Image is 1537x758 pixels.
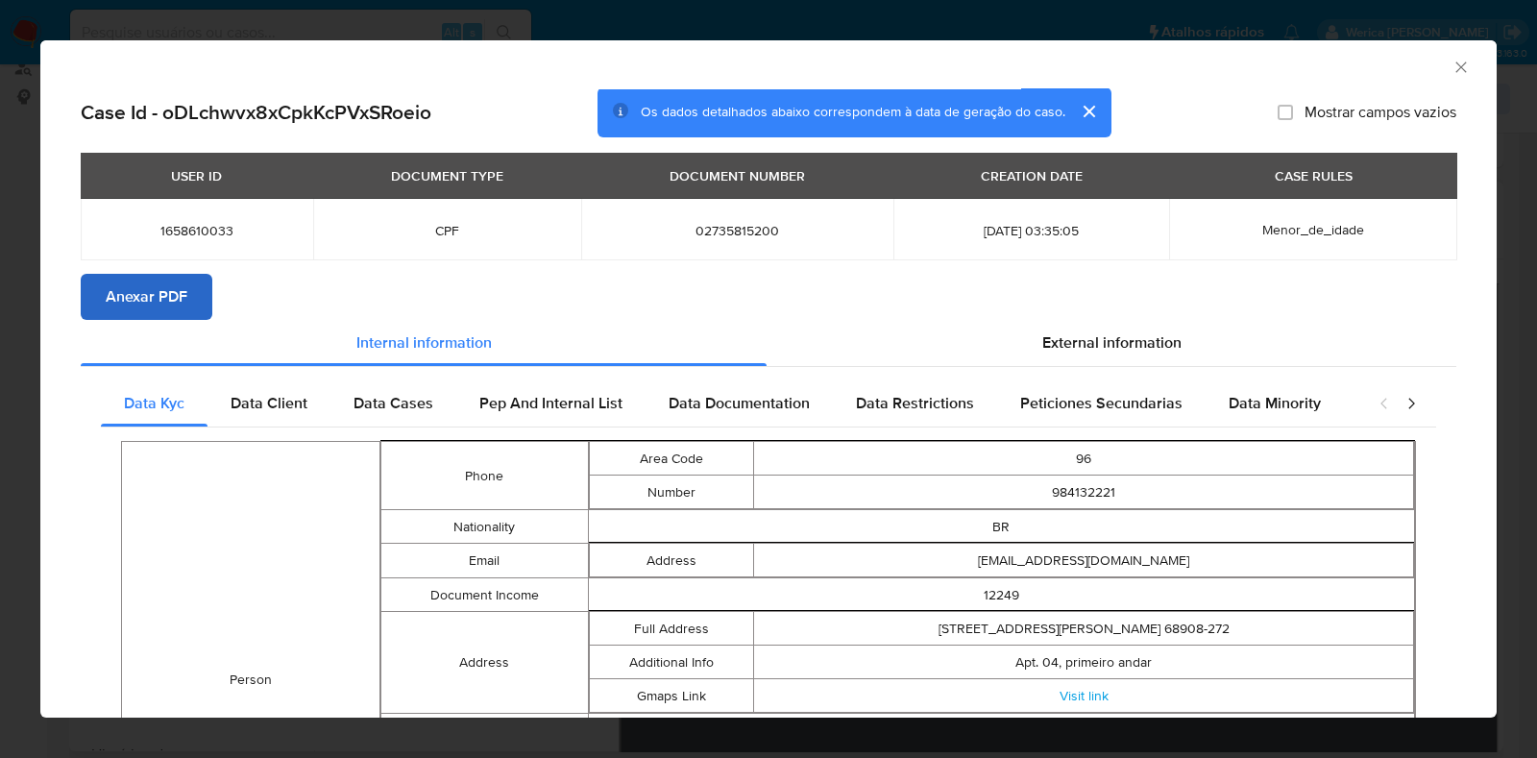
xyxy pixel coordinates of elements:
[381,544,588,578] td: Email
[1020,392,1183,414] span: Peticiones Secundarias
[354,392,433,414] span: Data Cases
[356,331,492,354] span: Internal information
[1305,103,1456,122] span: Mostrar campos vazios
[381,714,588,747] td: Income
[1278,105,1293,120] input: Mostrar campos vazios
[1262,220,1364,239] span: Menor_de_idade
[754,544,1414,577] td: [EMAIL_ADDRESS][DOMAIN_NAME]
[1229,392,1321,414] span: Data Minority
[231,392,307,414] span: Data Client
[1060,686,1109,705] a: Visit link
[641,103,1065,122] span: Os dados detalhados abaixo correspondem à data de geração do caso.
[754,442,1414,476] td: 96
[658,159,817,192] div: DOCUMENT NUMBER
[916,222,1146,239] span: [DATE] 03:35:05
[1452,58,1469,75] button: Fechar a janela
[336,222,558,239] span: CPF
[754,612,1414,646] td: [STREET_ADDRESS][PERSON_NAME] 68908-272
[589,646,754,679] td: Additional Info
[1263,159,1364,192] div: CASE RULES
[106,276,187,318] span: Anexar PDF
[81,274,212,320] button: Anexar PDF
[1065,88,1111,134] button: cerrar
[101,380,1359,427] div: Detailed internal info
[589,476,754,509] td: Number
[381,612,588,714] td: Address
[588,510,1415,544] td: BR
[479,392,622,414] span: Pep And Internal List
[588,714,1415,747] td: 12249
[40,40,1497,718] div: closure-recommendation-modal
[589,442,754,476] td: Area Code
[379,159,515,192] div: DOCUMENT TYPE
[604,222,871,239] span: 02735815200
[589,544,754,577] td: Address
[856,392,974,414] span: Data Restrictions
[381,578,588,612] td: Document Income
[589,612,754,646] td: Full Address
[381,510,588,544] td: Nationality
[589,679,754,713] td: Gmaps Link
[1042,331,1182,354] span: External information
[588,578,1415,612] td: 12249
[81,320,1456,366] div: Detailed info
[754,646,1414,679] td: Apt. 04, primeiro andar
[969,159,1094,192] div: CREATION DATE
[81,100,431,125] h2: Case Id - oDLchwvx8xCpkKcPVxSRoeio
[104,222,290,239] span: 1658610033
[754,476,1414,509] td: 984132221
[381,442,588,510] td: Phone
[124,392,184,414] span: Data Kyc
[669,392,810,414] span: Data Documentation
[159,159,233,192] div: USER ID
